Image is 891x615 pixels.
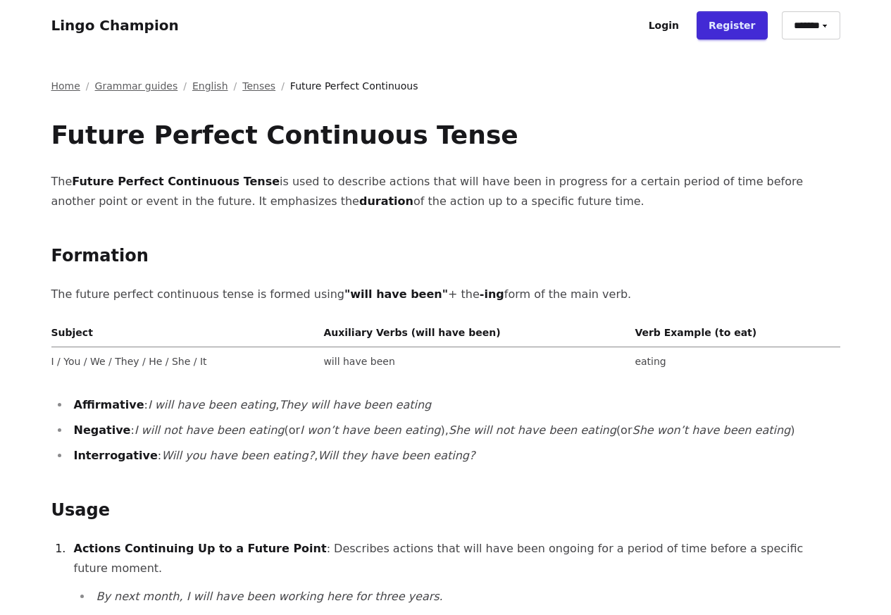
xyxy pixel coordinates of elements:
strong: Affirmative [74,398,144,411]
strong: duration [359,194,413,208]
strong: -ing [480,287,504,301]
span: / [281,79,285,93]
span: / [234,79,237,93]
a: Tenses [242,79,275,93]
a: Home [51,79,80,93]
li: : (or ), (or ) [70,421,840,440]
strong: Actions Continuing Up to a Future Point [74,542,327,555]
th: Subject [51,324,318,347]
em: She will not have been eating [449,423,616,437]
li: : Describes actions that will have been ongoing for a period of time before a specific future mom... [70,539,840,607]
em: Will you have been eating? [161,449,314,462]
em: She won’t have been eating [632,423,790,437]
em: They will have been eating [279,398,431,411]
a: Register [697,11,768,39]
em: I will not have been eating [135,423,285,437]
em: I won’t have been eating [300,423,440,437]
h1: Future Perfect Continuous Tense [51,121,840,149]
strong: Interrogative [74,449,158,462]
li: : , [70,395,840,415]
p: The is used to describe actions that will have been in progress for a certain period of time befo... [51,172,840,211]
td: I / You / We / They / He / She / It [51,347,318,375]
th: Verb Example (to eat) [629,324,840,347]
em: I will have been eating [148,398,275,411]
span: / [183,79,187,93]
em: By next month, I will have been working here for three years. [96,590,443,603]
nav: Breadcrumb [51,79,840,93]
td: eating [629,347,840,375]
h2: Formation [51,245,840,268]
a: Lingo Champion [51,17,179,34]
h2: Usage [51,499,840,522]
strong: "will have been" [344,287,448,301]
a: Grammar guides [95,79,178,93]
em: Will they have been eating? [318,449,475,462]
strong: Future Perfect Continuous Tense [72,175,280,188]
strong: Negative [74,423,131,437]
th: Auxiliary Verbs (will have been) [318,324,629,347]
li: : , [70,446,840,466]
span: Future Perfect Continuous [290,79,418,93]
p: The future perfect continuous tense is formed using + the form of the main verb. [51,285,840,304]
td: will have been [318,347,629,375]
span: / [86,79,89,93]
a: English [192,79,228,93]
a: Login [637,11,691,39]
